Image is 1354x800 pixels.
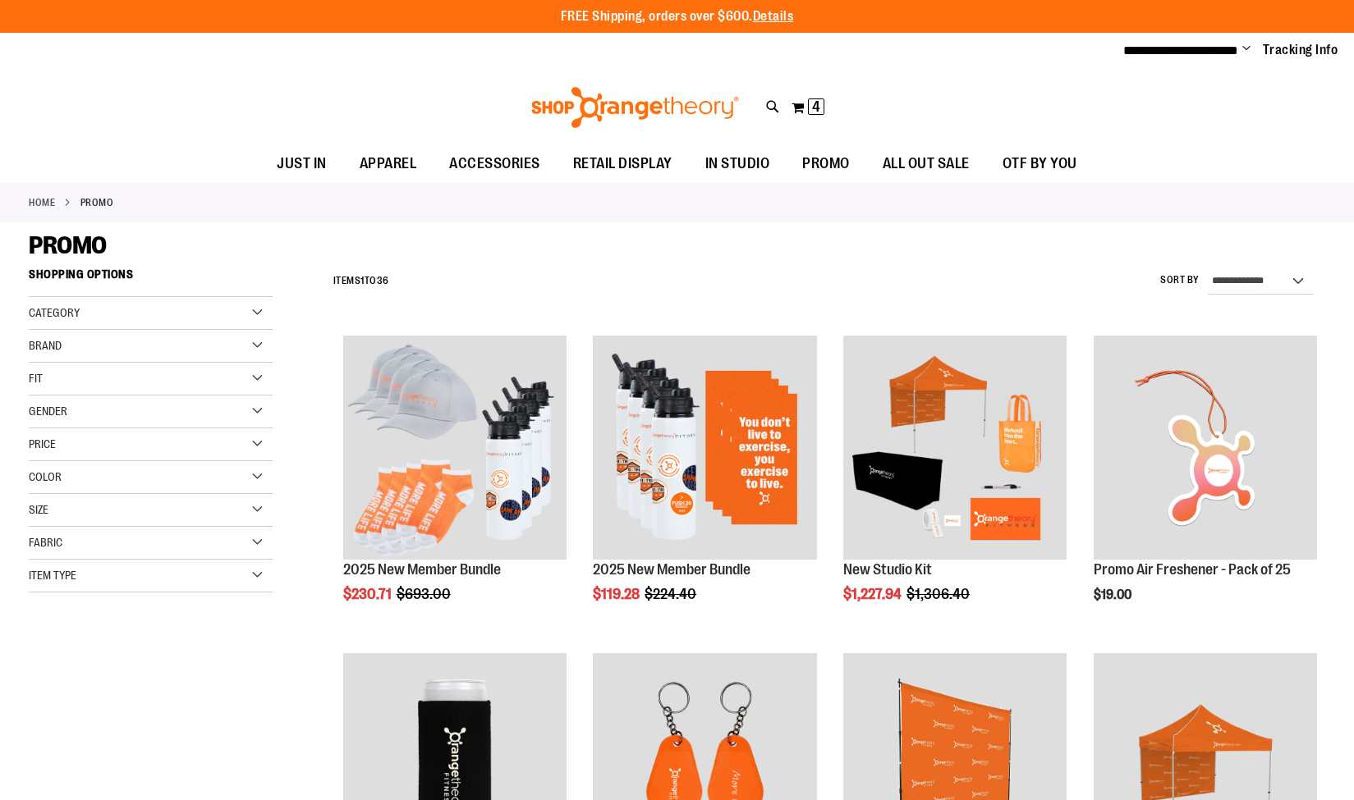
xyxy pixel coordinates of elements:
a: New Studio Kit [843,336,1067,561]
span: $693.00 [397,586,453,602]
span: PROMO [802,145,850,182]
span: IN STUDIO [705,145,770,182]
span: $230.71 [343,586,394,602]
span: 1 [360,275,365,286]
span: ACCESSORIES [449,145,540,182]
a: 2025 New Member Bundle [593,336,816,561]
a: Tracking Info [1263,41,1338,59]
a: Promo Air Freshener - Pack of 25 [1094,336,1317,561]
h2: Items to [333,268,389,294]
strong: Shopping Options [29,260,273,297]
span: Size [29,503,48,516]
a: 2025 New Member Bundle [343,336,567,561]
span: RETAIL DISPLAY [573,145,672,182]
img: Promo Air Freshener - Pack of 25 [1094,336,1317,559]
div: product [1085,327,1325,644]
span: 36 [377,275,389,286]
span: Category [29,306,80,319]
span: $119.28 [593,586,642,602]
a: Home [29,195,55,210]
p: FREE Shipping, orders over $600. [561,7,794,26]
span: Fit [29,372,43,385]
strong: PROMO [80,195,114,210]
span: Gender [29,405,67,418]
span: $1,227.94 [843,586,904,602]
a: 2025 New Member Bundle [343,561,501,578]
span: JUST IN [277,145,327,182]
img: New Studio Kit [843,336,1067,559]
span: Fabric [29,536,62,549]
span: $224.40 [645,586,699,602]
img: 2025 New Member Bundle [343,336,567,559]
span: Color [29,470,62,483]
img: 2025 New Member Bundle [593,336,816,559]
span: $19.00 [1094,587,1134,602]
button: Account menu [1242,42,1251,58]
span: $1,306.40 [906,586,972,602]
span: OTF BY YOU [1003,145,1077,182]
a: Details [753,9,794,24]
a: 2025 New Member Bundle [593,561,750,578]
img: Shop Orangetheory [529,87,741,128]
div: product [335,327,575,644]
span: 4 [812,98,820,115]
label: Sort By [1160,273,1200,287]
div: product [585,327,824,644]
span: PROMO [29,231,107,259]
span: APPAREL [360,145,417,182]
span: Price [29,437,56,450]
a: New Studio Kit [843,561,932,578]
span: Brand [29,339,62,352]
span: Item Type [29,569,76,582]
span: ALL OUT SALE [883,145,970,182]
a: Promo Air Freshener - Pack of 25 [1094,561,1291,578]
div: product [835,327,1075,644]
